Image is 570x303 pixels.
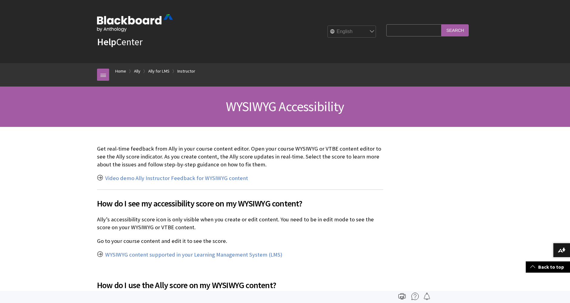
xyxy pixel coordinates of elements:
a: Video demo Ally Instructor Feedback for WYSIWYG content [105,175,248,182]
select: Site Language Selector [328,26,376,38]
span: How do I see my accessibility score on my WYSIWYG content? [97,197,383,210]
a: Ally for LMS [148,67,169,75]
span: How do I use the Ally score on my WYSIWYG content? [97,279,383,291]
p: Get real-time feedback from Ally in your course content editor. Open your course WYSIWYG or VTBE ... [97,145,383,169]
p: Go to your course content and edit it to see the score. [97,237,383,245]
img: Blackboard by Anthology [97,14,173,32]
img: More help [411,293,419,300]
strong: Help [97,36,116,48]
a: Back to top [526,261,570,273]
p: Ally’s accessibility score icon is only visible when you create or edit content. You need to be i... [97,216,383,231]
a: Instructor [177,67,195,75]
a: Ally [134,67,140,75]
a: WYSIWYG content supported in your Learning Management System (LMS) [105,251,282,258]
img: Print [398,293,406,300]
input: Search [441,24,469,36]
a: HelpCenter [97,36,142,48]
span: WYSIWYG Accessibility [226,98,344,115]
a: Home [115,67,126,75]
img: Follow this page [423,293,431,300]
